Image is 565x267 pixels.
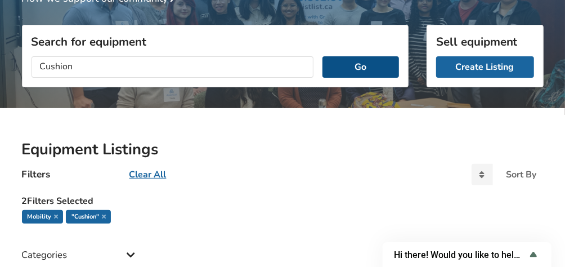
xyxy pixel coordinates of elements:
button: Show survey - Hi there! Would you like to help us improve AssistList? [394,248,540,261]
div: Mobility [22,210,63,224]
div: Categories [22,226,139,266]
h3: Search for equipment [32,34,399,49]
h5: 2 Filters Selected [22,190,139,210]
h4: Filters [22,168,51,181]
span: Hi there! Would you like to help us improve AssistList? [394,250,527,260]
button: Go [322,56,398,78]
a: Create Listing [436,56,534,78]
u: Clear All [129,168,167,181]
div: "Cushion" [66,210,110,224]
h2: Equipment Listings [22,140,544,159]
h3: Sell equipment [436,34,534,49]
div: Sort By [506,170,537,179]
input: I am looking for... [32,56,314,78]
